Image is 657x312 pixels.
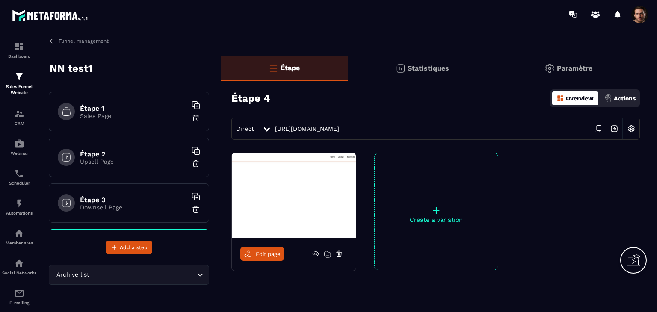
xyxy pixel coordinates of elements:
img: scheduler [14,168,24,179]
img: trash [192,205,200,214]
img: formation [14,71,24,82]
p: Statistiques [408,64,449,72]
a: automationsautomationsAutomations [2,192,36,222]
p: Overview [566,95,594,102]
p: Downsell Page [80,204,187,211]
img: logo [12,8,89,23]
p: Create a variation [375,216,498,223]
a: emailemailE-mailing [2,282,36,312]
a: formationformationSales Funnel Website [2,65,36,102]
img: setting-gr.5f69749f.svg [545,63,555,74]
h3: Étape 4 [231,92,270,104]
span: Add a step [120,243,148,252]
p: + [375,204,498,216]
p: E-mailing [2,300,36,305]
h6: Étape 2 [80,150,187,158]
img: arrow-next.bcc2205e.svg [606,121,622,137]
p: Sales Funnel Website [2,84,36,96]
img: formation [14,109,24,119]
h6: Étape 3 [80,196,187,204]
img: trash [192,159,200,168]
a: [URL][DOMAIN_NAME] [275,125,339,132]
img: image [232,153,356,238]
a: Edit page [240,247,284,261]
img: automations [14,198,24,209]
img: setting-w.858f3a88.svg [623,121,639,137]
img: dashboard-orange.40269519.svg [556,94,564,102]
a: automationsautomationsMember area [2,222,36,252]
a: formationformationDashboard [2,35,36,65]
span: Archive list [54,270,91,280]
p: Social Networks [2,271,36,275]
input: Search for option [91,270,195,280]
img: social-network [14,258,24,268]
img: automations [14,138,24,149]
p: Paramètre [557,64,592,72]
a: Funnel management [49,37,109,45]
p: Automations [2,211,36,215]
p: Member area [2,241,36,245]
a: formationformationCRM [2,102,36,132]
p: Scheduler [2,181,36,185]
img: formation [14,41,24,52]
button: Add a step [106,241,152,254]
a: schedulerschedulerScheduler [2,162,36,192]
p: Actions [614,95,636,102]
img: bars-o.4a397970.svg [268,63,278,73]
h6: Étape 1 [80,104,187,112]
img: stats.20deebd0.svg [395,63,405,74]
div: Search for option [49,265,209,285]
span: Edit page [256,251,281,257]
p: Webinar [2,151,36,156]
img: email [14,288,24,298]
img: actions.d6e523a2.png [604,94,612,102]
a: automationsautomationsWebinar [2,132,36,162]
p: Sales Page [80,112,187,119]
p: Dashboard [2,54,36,59]
a: social-networksocial-networkSocial Networks [2,252,36,282]
img: automations [14,228,24,238]
p: Étape [281,64,300,72]
img: trash [192,114,200,122]
span: Direct [236,125,254,132]
p: CRM [2,121,36,126]
p: NN test1 [50,60,92,77]
img: arrow [49,37,56,45]
p: Upsell Page [80,158,187,165]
